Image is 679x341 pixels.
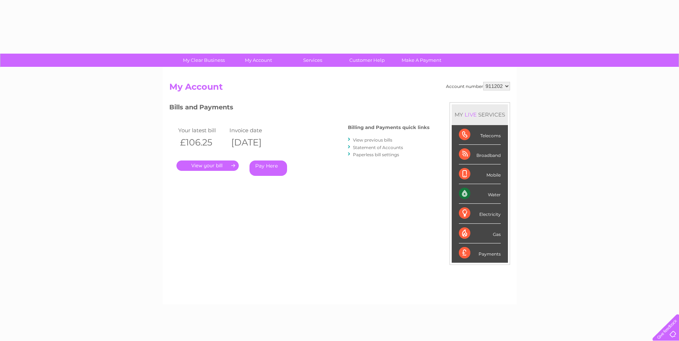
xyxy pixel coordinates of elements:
[459,204,501,223] div: Electricity
[452,104,508,125] div: MY SERVICES
[228,135,279,150] th: [DATE]
[459,184,501,204] div: Water
[249,160,287,176] a: Pay Here
[353,137,392,143] a: View previous bills
[459,243,501,263] div: Payments
[459,145,501,164] div: Broadband
[176,160,239,171] a: .
[228,125,279,135] td: Invoice date
[463,111,478,118] div: LIVE
[459,224,501,243] div: Gas
[283,54,342,67] a: Services
[169,102,430,115] h3: Bills and Payments
[176,125,228,135] td: Your latest bill
[459,125,501,145] div: Telecoms
[353,152,399,157] a: Paperless bill settings
[174,54,233,67] a: My Clear Business
[392,54,451,67] a: Make A Payment
[353,145,403,150] a: Statement of Accounts
[348,125,430,130] h4: Billing and Payments quick links
[229,54,288,67] a: My Account
[459,164,501,184] div: Mobile
[338,54,397,67] a: Customer Help
[169,82,510,95] h2: My Account
[446,82,510,90] div: Account number
[176,135,228,150] th: £106.25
